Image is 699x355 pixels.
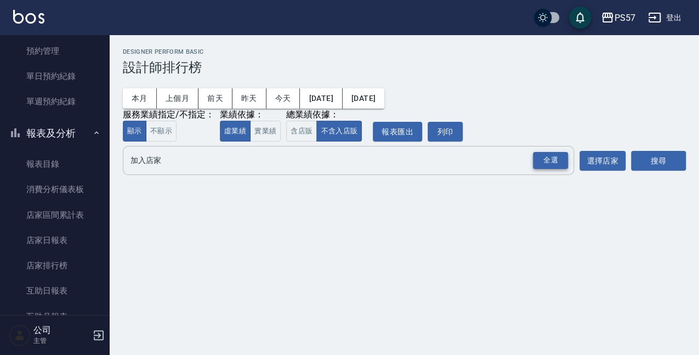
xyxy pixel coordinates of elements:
[123,109,214,121] div: 服務業績指定/不指定：
[266,88,300,109] button: 今天
[123,88,157,109] button: 本月
[4,151,105,177] a: 報表目錄
[300,88,342,109] button: [DATE]
[128,151,553,170] input: 店家名稱
[428,122,463,142] button: 列印
[4,177,105,202] a: 消費分析儀表板
[373,122,422,142] button: 報表匯出
[13,10,44,24] img: Logo
[631,151,686,171] button: 搜尋
[9,324,31,346] img: Person
[533,152,568,169] div: 全選
[343,88,384,109] button: [DATE]
[4,253,105,278] a: 店家排行榜
[33,325,89,336] h5: 公司
[123,121,146,142] button: 顯示
[198,88,232,109] button: 前天
[4,304,105,329] a: 互助月報表
[316,121,362,142] button: 不含入店販
[4,119,105,148] button: 報表及分析
[4,64,105,89] a: 單日預約紀錄
[4,278,105,303] a: 互助日報表
[579,151,626,171] button: 選擇店家
[286,109,367,121] div: 總業績依據：
[286,121,317,142] button: 含店販
[220,121,251,142] button: 虛業績
[531,150,570,171] button: Open
[596,7,639,29] button: PS57
[4,228,105,253] a: 店家日報表
[220,109,281,121] div: 業績依據：
[250,121,281,142] button: 實業績
[4,202,105,228] a: 店家區間累計表
[614,11,635,25] div: PS57
[4,38,105,64] a: 預約管理
[569,7,591,29] button: save
[123,60,686,75] h3: 設計師排行榜
[4,89,105,114] a: 單週預約紀錄
[123,48,686,55] h2: Designer Perform Basic
[33,336,89,346] p: 主管
[232,88,266,109] button: 昨天
[146,121,177,142] button: 不顯示
[157,88,198,109] button: 上個月
[644,8,686,28] button: 登出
